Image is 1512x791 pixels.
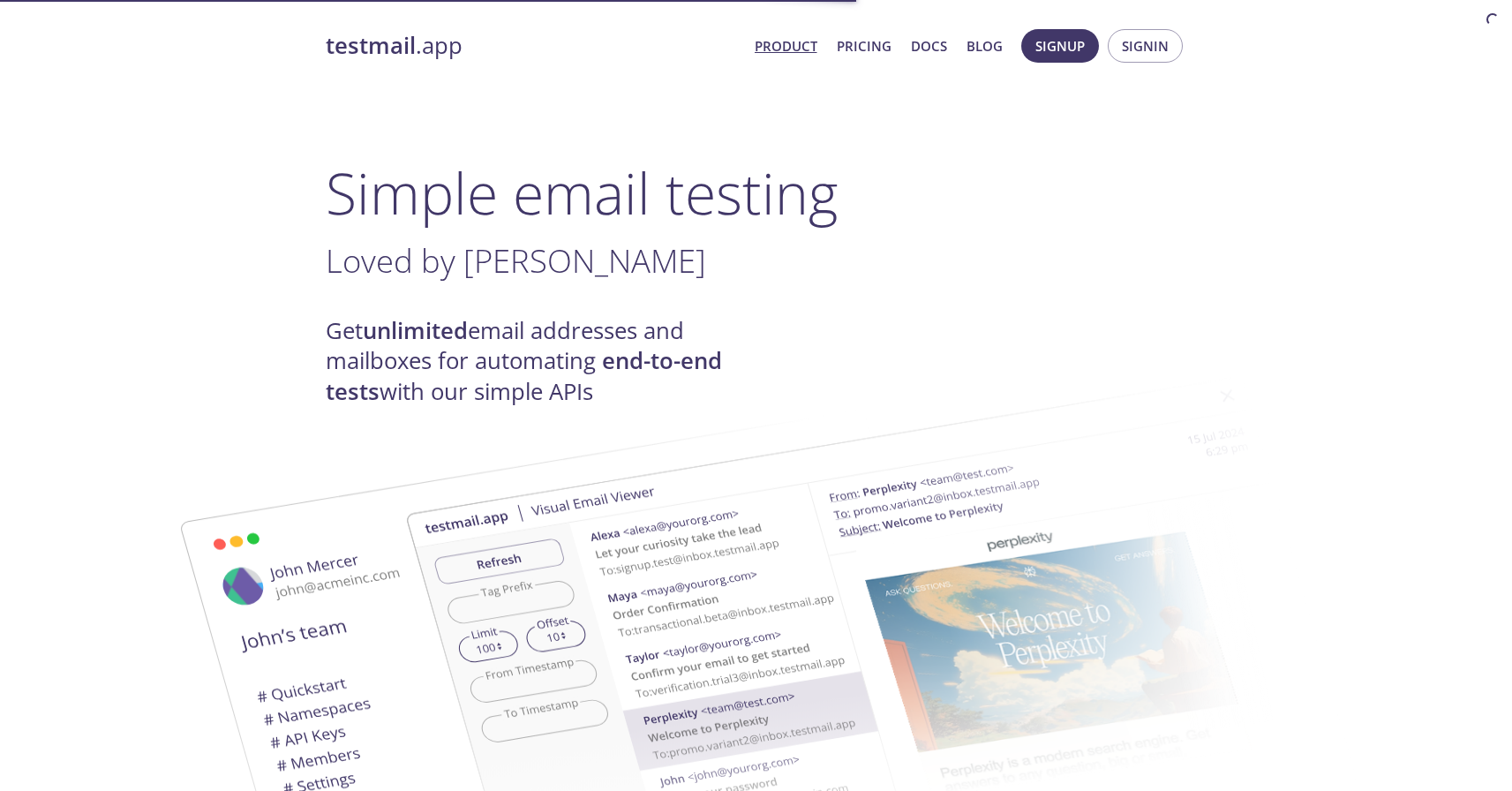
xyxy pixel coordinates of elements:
[911,34,947,57] a: Docs
[326,30,416,61] strong: testmail
[326,316,756,407] h4: Get email addresses and mailboxes for automating with our simple APIs
[1035,34,1085,57] span: Signup
[1108,29,1183,63] button: Signin
[326,159,1187,227] h1: Simple email testing
[363,315,468,346] strong: unlimited
[1122,34,1169,57] span: Signin
[326,238,706,282] span: Loved by [PERSON_NAME]
[967,34,1003,57] a: Blog
[1021,29,1099,63] button: Signup
[755,34,817,57] a: Product
[837,34,891,57] a: Pricing
[326,345,722,406] strong: end-to-end tests
[326,31,741,61] a: testmail.app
